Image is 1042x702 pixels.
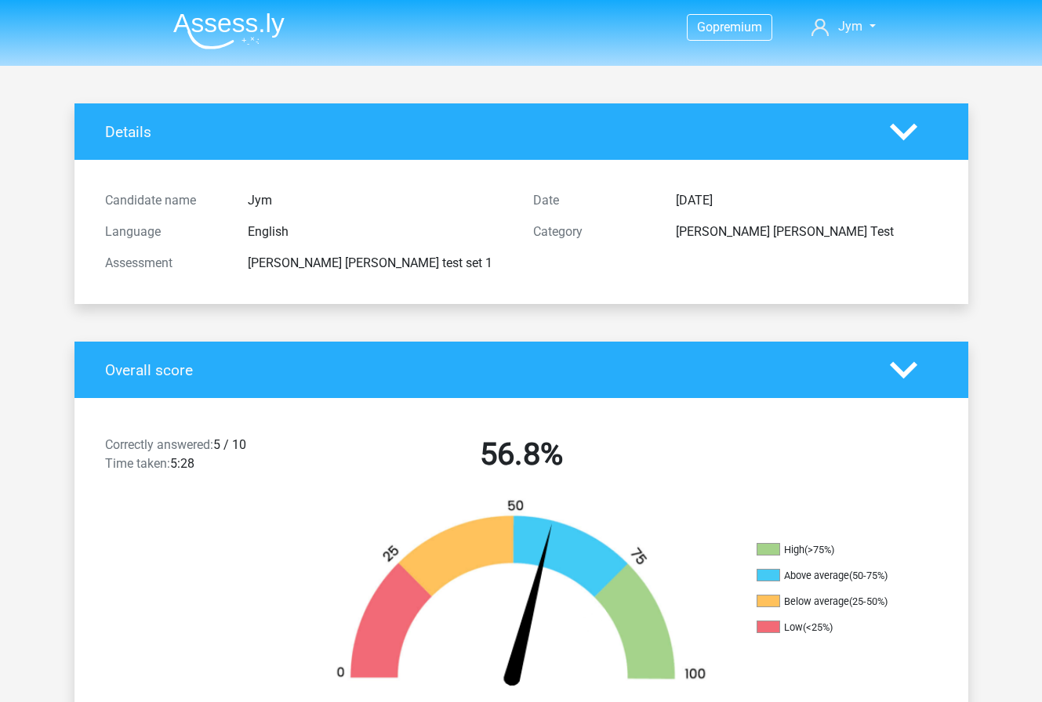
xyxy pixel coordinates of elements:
div: (<25%) [803,621,833,633]
span: Go [697,20,713,34]
div: Date [521,191,664,210]
div: Candidate name [93,191,236,210]
span: Correctly answered: [105,437,213,452]
h4: Overall score [105,361,866,379]
div: (50-75%) [849,570,888,581]
div: Assessment [93,254,236,273]
div: Language [93,223,236,241]
img: Assessly [173,13,285,49]
div: [DATE] [664,191,949,210]
div: Jym [236,191,521,210]
li: High [757,543,913,557]
li: Low [757,621,913,635]
img: 57.25fd9e270242.png [310,498,733,695]
span: premium [713,20,762,34]
div: 5 / 10 5:28 [93,436,307,479]
h4: Details [105,123,866,141]
h2: 56.8% [319,436,724,473]
span: Time taken: [105,456,170,471]
a: Gopremium [688,16,772,38]
div: [PERSON_NAME] [PERSON_NAME] Test [664,223,949,241]
a: Jym [805,17,881,36]
li: Above average [757,569,913,583]
li: Below average [757,595,913,609]
div: English [236,223,521,241]
span: Jym [838,19,862,34]
div: (25-50%) [849,595,888,607]
div: [PERSON_NAME] [PERSON_NAME] test set 1 [236,254,521,273]
div: Category [521,223,664,241]
div: (>75%) [804,544,834,555]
